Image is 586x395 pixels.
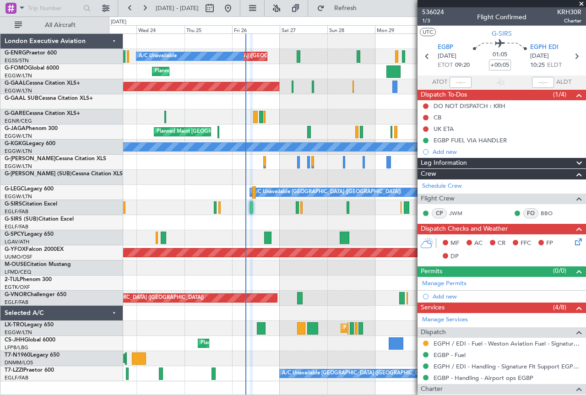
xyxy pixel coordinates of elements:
div: CP [432,208,447,218]
a: JWM [449,209,470,217]
div: EGBP FUEL VIA HANDLER [434,136,507,144]
a: EGLF/FAB [5,223,28,230]
a: EGGW/LTN [5,133,32,140]
span: ELDT [547,61,562,70]
a: EGPH / EDI - Fuel - Weston Aviation Fuel - Signature - EGPH / EDI [434,340,581,347]
div: A/C Unavailable [139,49,177,63]
a: EGGW/LTN [5,148,32,155]
span: G-[PERSON_NAME] (SUB) [5,171,72,177]
a: G-LEGCLegacy 600 [5,186,54,192]
span: (0/0) [553,266,566,276]
span: G-SIRS [492,29,512,38]
a: G-[PERSON_NAME]Cessna Citation XLS [5,156,106,162]
a: G-YFOXFalcon 2000EX [5,247,64,252]
a: EGSS/STN [5,57,29,64]
span: [DATE] - [DATE] [156,4,199,12]
input: --:-- [450,77,472,88]
span: G-GAAL [5,81,26,86]
a: G-SIRSCitation Excel [5,201,57,207]
a: EGBP - Fuel [434,351,466,359]
a: G-GAALCessna Citation XLS+ [5,81,80,86]
span: AC [474,239,483,248]
a: DNMM/LOS [5,359,33,366]
span: [DATE] [438,52,456,61]
input: Trip Number [28,1,81,15]
span: T7-LZZI [5,368,23,373]
a: CS-JHHGlobal 6000 [5,337,55,343]
a: EGGW/LTN [5,193,32,200]
div: Thu 25 [184,25,232,33]
div: Fri 26 [232,25,280,33]
a: EGLF/FAB [5,208,28,215]
a: G-ENRGPraetor 600 [5,50,57,56]
a: LX-TROLegacy 650 [5,322,54,328]
a: G-GARECessna Citation XLS+ [5,111,80,116]
button: Refresh [313,1,368,16]
a: M-OUSECitation Mustang [5,262,71,267]
span: CS-JHH [5,337,24,343]
span: KRH30R [557,7,581,17]
span: (1/4) [553,90,566,99]
div: Planned Maint [GEOGRAPHIC_DATA] ([GEOGRAPHIC_DATA]) [155,65,299,78]
a: LGAV/ATH [5,238,29,245]
a: G-SPCYLegacy 650 [5,232,54,237]
div: Planned Maint [GEOGRAPHIC_DATA] ([GEOGRAPHIC_DATA]) [60,291,204,305]
span: G-VNOR [5,292,27,298]
span: 1/3 [422,17,444,25]
div: Sat 27 [280,25,327,33]
a: T7-LZZIPraetor 600 [5,368,54,373]
span: 536024 [422,7,444,17]
a: BBO [541,209,561,217]
a: EGPH / EDI - Handling - Signature Flt Support EGPH / EDI [434,363,581,370]
span: G-JAGA [5,126,26,131]
div: Planned Maint [GEOGRAPHIC_DATA] ([GEOGRAPHIC_DATA]) [201,336,345,350]
div: UK ETA [434,125,454,133]
span: 10:25 [530,61,545,70]
div: Mon 29 [375,25,423,33]
span: Leg Information [421,158,467,168]
button: UTC [420,28,436,36]
span: G-SPCY [5,232,24,237]
a: G-KGKGLegacy 600 [5,141,55,146]
a: Manage Permits [422,279,467,288]
div: A/C Unavailable [GEOGRAPHIC_DATA] ([GEOGRAPHIC_DATA]) [252,185,401,199]
a: UUMO/OSF [5,254,32,260]
div: Planned Maint [GEOGRAPHIC_DATA] ([GEOGRAPHIC_DATA]) [157,125,301,139]
span: G-[PERSON_NAME] [5,156,55,162]
a: EGLF/FAB [5,374,28,381]
span: All Aircraft [24,22,97,28]
a: G-VNORChallenger 650 [5,292,66,298]
a: G-JAGAPhenom 300 [5,126,58,131]
div: CB [434,114,441,121]
span: DP [450,252,459,261]
a: G-FOMOGlobal 6000 [5,65,59,71]
span: ETOT [438,61,453,70]
span: G-GARE [5,111,26,116]
span: Flight Crew [421,194,455,204]
a: LFMD/CEQ [5,269,31,276]
span: ALDT [556,78,571,87]
a: G-[PERSON_NAME] (SUB)Cessna Citation XLS [5,171,123,177]
div: DO NOT DISPATCH : KRH [434,102,505,110]
span: Dispatch To-Dos [421,90,467,100]
a: EGGW/LTN [5,87,32,94]
div: [DATE] [111,18,126,26]
a: EGLF/FAB [5,299,28,306]
div: Tue 23 [89,25,136,33]
div: Add new [433,148,581,156]
span: T7-N1960 [5,352,30,358]
span: G-KGKG [5,141,26,146]
span: EGPH EDI [530,43,559,52]
a: G-SIRS (SUB)Citation Excel [5,216,74,222]
span: FFC [521,239,531,248]
a: EGGW/LTN [5,329,32,336]
span: M-OUSE [5,262,27,267]
div: Planned Maint [GEOGRAPHIC_DATA] ([GEOGRAPHIC_DATA]) [343,321,488,335]
span: Dispatch [421,327,446,338]
span: 01:05 [493,50,507,60]
span: Permits [421,266,442,277]
span: EGBP [438,43,453,52]
span: G-SIRS [5,201,22,207]
div: Wed 24 [136,25,184,33]
span: FP [546,239,553,248]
